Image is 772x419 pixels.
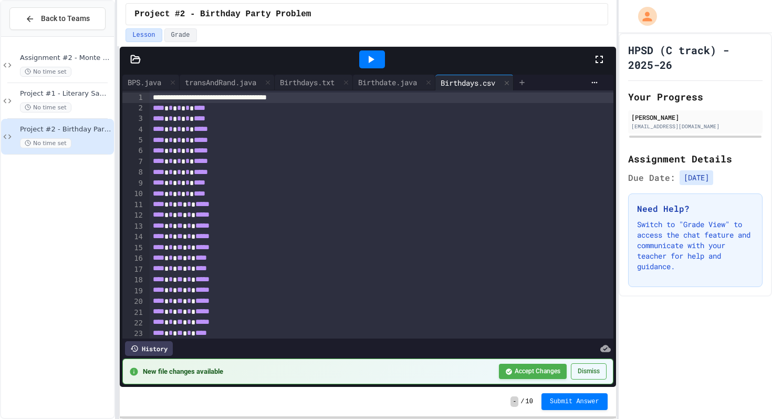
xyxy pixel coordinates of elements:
div: 22 [122,318,144,329]
div: Birthdays.csv [435,75,514,90]
div: transAndRand.java [180,75,275,90]
div: 21 [122,308,144,318]
span: Project #2 - Birthday Party Problem [20,125,112,134]
h1: HPSD (C track) - 2025-26 [628,43,763,72]
div: 23 [122,329,144,339]
span: Back to Teams [41,13,90,24]
span: 10 [526,397,533,406]
div: 8 [122,167,144,178]
button: Dismiss [571,363,607,380]
div: 19 [122,286,144,297]
div: BPS.java [122,75,180,90]
div: 4 [122,125,144,135]
div: Birthdays.txt [275,77,340,88]
div: My Account [627,4,660,28]
button: Back to Teams [9,7,106,30]
span: New file changes available [143,367,492,376]
button: Accept Changes [499,364,567,379]
span: - [510,396,518,407]
div: 9 [122,178,144,189]
div: 5 [122,135,144,146]
div: 12 [122,210,144,221]
div: 1 [122,93,144,103]
p: Switch to "Grade View" to access the chat feature and communicate with your teacher for help and ... [637,219,754,272]
div: 11 [122,200,144,210]
div: 20 [122,297,144,307]
span: Project #1 - Literary Sample Analysis [20,89,112,98]
div: 18 [122,275,144,285]
span: / [520,397,524,406]
h3: Need Help? [637,202,754,215]
div: 14 [122,232,144,242]
div: Birthdays.csv [435,77,500,88]
span: Project #2 - Birthday Party Problem [134,8,311,21]
span: No time set [20,67,71,77]
div: 16 [122,253,144,264]
span: No time set [20,103,71,113]
div: 10 [122,189,144,199]
span: No time set [20,138,71,148]
h2: Assignment Details [628,151,763,166]
div: 2 [122,103,144,114]
span: Due Date: [628,171,675,184]
div: 13 [122,221,144,232]
div: 17 [122,264,144,275]
div: 15 [122,243,144,253]
div: 6 [122,146,144,156]
div: 7 [122,157,144,167]
div: 3 [122,114,144,124]
button: Submit Answer [541,393,608,410]
div: Birthdays.txt [275,75,353,90]
span: Assignment #2 - Monte Carlo Dice [20,54,112,63]
div: BPS.java [122,77,166,88]
span: Submit Answer [550,397,599,406]
div: History [125,341,173,356]
button: Lesson [126,28,162,42]
div: Birthdate.java [353,77,422,88]
button: Grade [164,28,197,42]
span: [DATE] [680,170,713,185]
div: [PERSON_NAME] [631,113,759,122]
h2: Your Progress [628,89,763,104]
div: [EMAIL_ADDRESS][DOMAIN_NAME] [631,122,759,130]
div: transAndRand.java [180,77,262,88]
div: Birthdate.java [353,75,435,90]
